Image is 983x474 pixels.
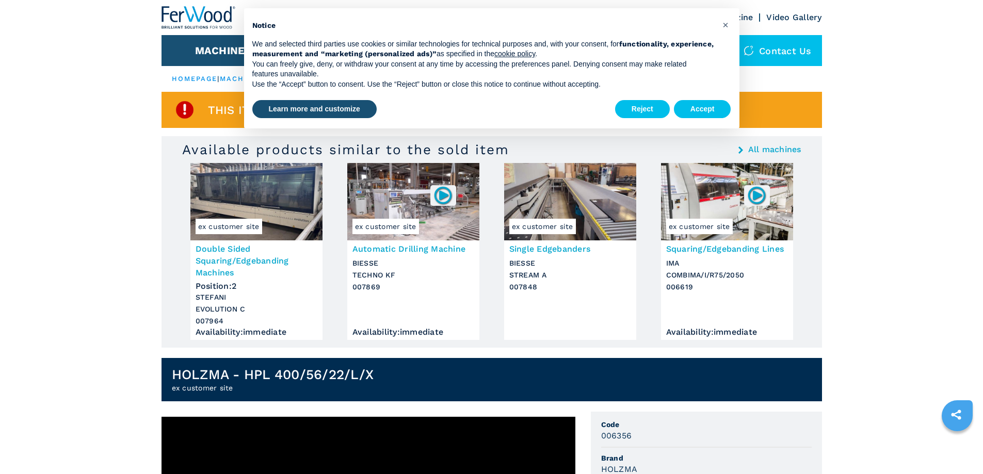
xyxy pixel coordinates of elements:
button: Machines [195,44,252,57]
a: sharethis [943,402,969,428]
img: Contact us [744,45,754,56]
h3: 006356 [601,430,632,442]
img: Ferwood [162,6,236,29]
h3: BIESSE TECHNO KF 007869 [352,257,474,293]
a: All machines [748,145,801,154]
span: | [217,75,219,83]
img: 007869 [433,185,453,205]
div: Availability : immediate [196,330,317,335]
button: Accept [674,100,731,119]
img: 006619 [747,185,767,205]
img: Single Edgebanders BIESSE STREAM A [504,163,636,240]
iframe: Chat [939,428,975,466]
span: Code [601,419,812,430]
p: We and selected third parties use cookies or similar technologies for technical purposes and, wit... [252,39,715,59]
span: ex customer site [509,219,576,234]
span: ex customer site [196,219,262,234]
p: You can freely give, deny, or withdraw your consent at any time by accessing the preferences pane... [252,59,715,79]
div: Availability : immediate [352,330,474,335]
h2: Notice [252,21,715,31]
img: Automatic Drilling Machine BIESSE TECHNO KF [347,163,479,240]
h3: Automatic Drilling Machine [352,243,474,255]
span: Brand [601,453,812,463]
h3: Double Sided Squaring/Edgebanding Machines [196,243,317,279]
a: machines [220,75,264,83]
div: Position : 2 [196,279,317,289]
h3: IMA COMBIMA/I/R75/2050 006619 [666,257,788,293]
h3: BIESSE STREAM A 007848 [509,257,631,293]
div: Availability : immediate [666,330,788,335]
h3: Squaring/Edgebanding Lines [666,243,788,255]
a: Squaring/Edgebanding Lines IMA COMBIMA/I/R75/2050ex customer site006619Squaring/Edgebanding Lines... [661,163,793,340]
span: ex customer site [666,219,733,234]
a: cookie policy [494,50,535,58]
strong: functionality, experience, measurement and “marketing (personalized ads)” [252,40,714,58]
span: This item is already sold [208,104,372,116]
span: ex customer site [352,219,419,234]
h3: Single Edgebanders [509,243,631,255]
a: Single Edgebanders BIESSE STREAM Aex customer siteSingle EdgebandersBIESSESTREAM A007848 [504,163,636,340]
h3: STEFANI EVOLUTION C 007964 [196,291,317,327]
img: Squaring/Edgebanding Lines IMA COMBIMA/I/R75/2050 [661,163,793,240]
h2: ex customer site [172,383,374,393]
button: Learn more and customize [252,100,377,119]
div: Contact us [733,35,822,66]
button: Close this notice [718,17,734,33]
p: Use the “Accept” button to consent. Use the “Reject” button or close this notice to continue with... [252,79,715,90]
a: Automatic Drilling Machine BIESSE TECHNO KFex customer site007869Automatic Drilling MachineBIESSE... [347,163,479,340]
a: Video Gallery [766,12,821,22]
img: Double Sided Squaring/Edgebanding Machines STEFANI EVOLUTION C [190,163,323,240]
h1: HOLZMA - HPL 400/56/22/L/X [172,366,374,383]
h3: Available products similar to the sold item [182,141,509,158]
button: Reject [615,100,670,119]
span: × [722,19,729,31]
a: Double Sided Squaring/Edgebanding Machines STEFANI EVOLUTION Cex customer siteDouble Sided Squari... [190,163,323,340]
img: SoldProduct [174,100,195,120]
a: HOMEPAGE [172,75,218,83]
